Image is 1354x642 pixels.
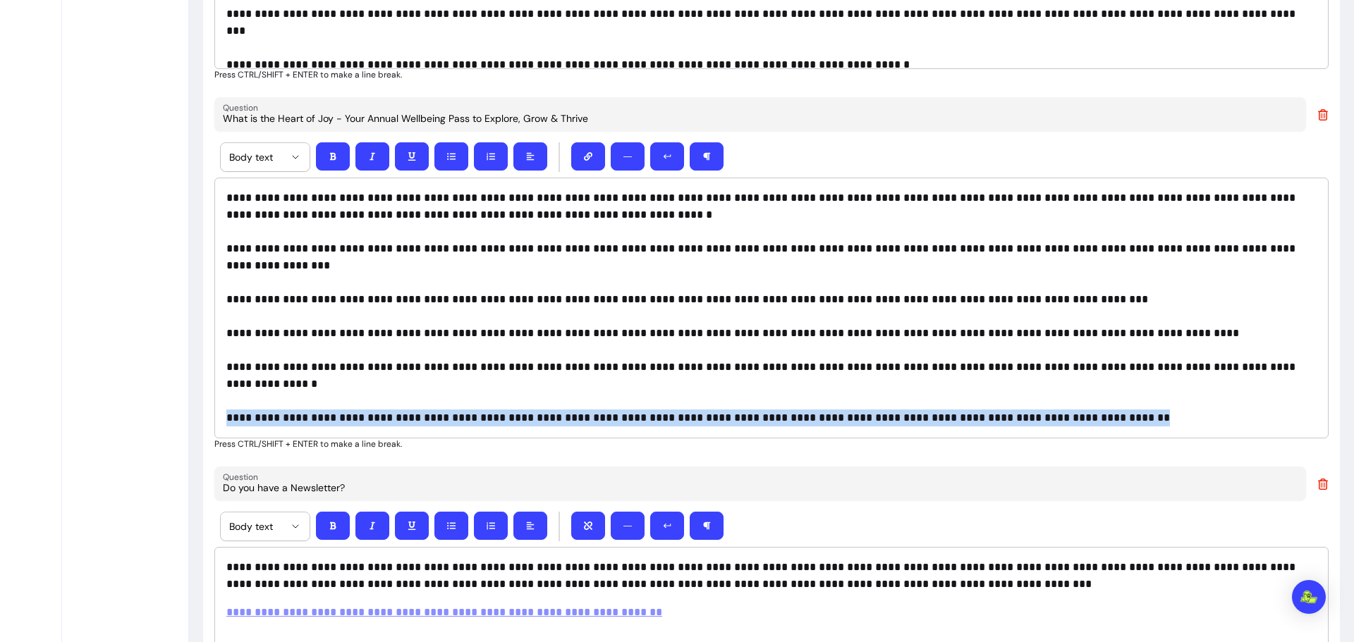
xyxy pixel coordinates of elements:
[611,512,645,540] button: ―
[1292,580,1326,614] div: Open Intercom Messenger
[223,471,262,483] label: Question
[223,111,1298,125] input: Question
[221,512,310,541] button: Body text
[221,143,310,171] button: Body text
[223,481,1298,495] input: Question
[229,150,284,164] span: Body text
[611,142,645,171] button: ―
[214,438,1329,450] p: Press CTRL/SHIFT + ENTER to make a line break.
[229,519,284,533] span: Body text
[214,69,1329,80] p: Press CTRL/SHIFT + ENTER to make a line break.
[223,101,262,113] label: Question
